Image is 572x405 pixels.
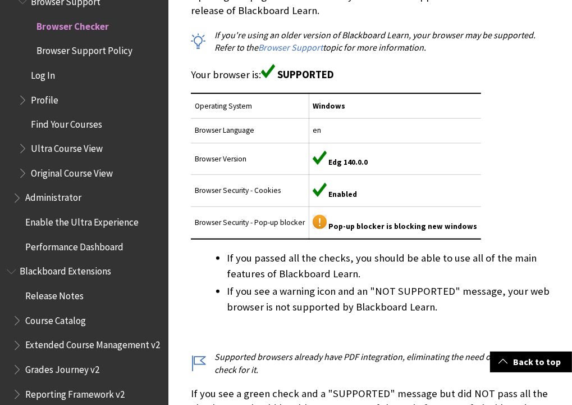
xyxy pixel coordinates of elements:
[191,29,550,54] p: If you're using an older version of Blackboard Learn, your browser may be supported. Refer to the...
[191,143,309,175] td: Browser Version
[227,250,550,282] li: If you passed all the checks, you should be able to use all of the main features of Blackboard Le...
[258,42,323,53] a: Browser Support
[313,151,327,165] img: Green supported icon
[191,118,309,143] td: Browser Language
[25,336,160,352] span: Extended Course Management v2
[31,115,102,130] span: Find Your Courses
[25,213,139,228] span: Enable the Ultra Experience
[261,64,275,78] img: Green supported icon
[25,287,84,302] span: Release Notes
[25,312,86,327] span: Course Catalog
[227,283,550,315] li: If you see a warning icon and an "NOT SUPPORTED" message, your web browser is not supported by Bl...
[36,17,109,32] span: Browser Checker
[191,350,550,376] p: Supported browsers already have PDF integration, eliminating the need of a double-check for it.
[191,207,309,239] td: Browser Security - Pop-up blocker
[25,361,99,376] span: Grades Journey v2
[20,263,111,278] span: Blackboard Extensions
[31,66,55,81] span: Log In
[328,222,477,231] span: Pop-up blocker is blocking new windows
[31,164,113,179] span: Original Course View
[25,238,123,253] span: Performance Dashboard
[25,385,125,400] span: Reporting Framework v2
[328,190,357,199] span: Enabled
[25,189,81,204] span: Administrator
[36,42,132,57] span: Browser Support Policy
[490,352,572,372] a: Back to top
[313,101,345,111] span: Windows
[277,68,334,81] span: SUPPORTED
[191,64,550,82] p: Your browser is:
[313,125,321,135] span: en
[313,215,327,229] img: Yellow warning icon
[328,157,368,167] span: Edg 140.0.0
[31,139,103,155] span: Ultra Course View
[313,183,327,197] img: Green supported icon
[191,175,309,207] td: Browser Security - Cookies
[31,91,58,106] span: Profile
[191,93,309,118] td: Operating System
